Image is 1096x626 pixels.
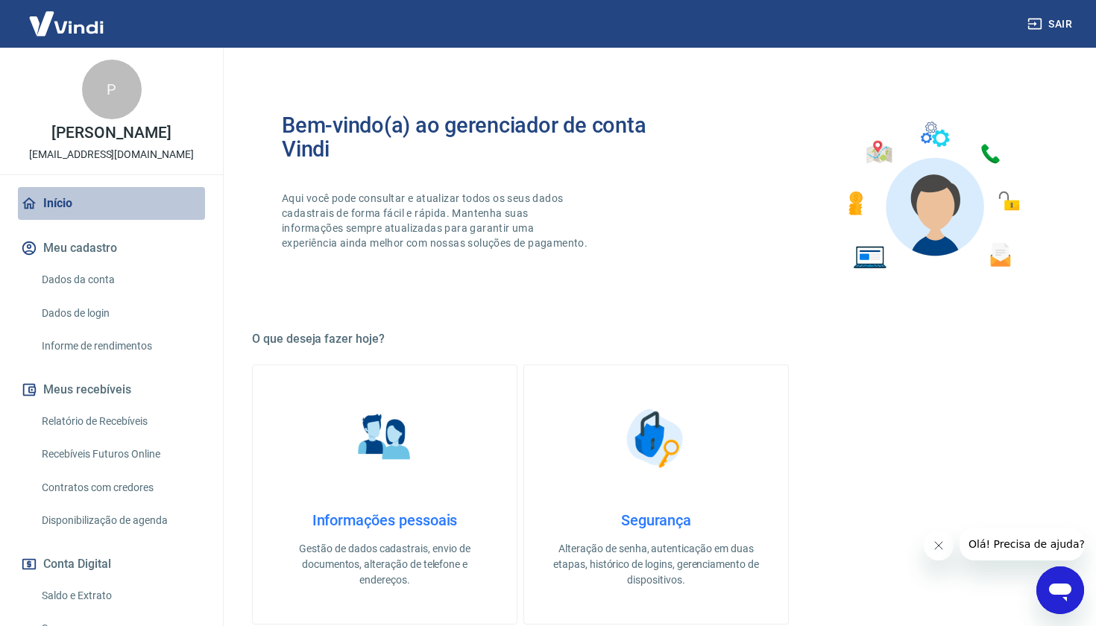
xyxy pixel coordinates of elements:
[36,298,205,329] a: Dados de login
[924,531,954,560] iframe: Fechar mensagem
[252,364,517,625] a: Informações pessoaisInformações pessoaisGestão de dados cadastrais, envio de documentos, alteraçã...
[36,439,205,469] a: Recebíveis Futuros Online
[619,401,693,475] img: Segurança
[36,406,205,437] a: Relatório de Recebíveis
[282,191,590,250] p: Aqui você pode consultar e atualizar todos os seus dados cadastrais de forma fácil e rápida. Mant...
[282,113,656,161] h2: Bem-vindo(a) ao gerenciador de conta Vindi
[18,1,115,46] img: Vindi
[18,187,205,220] a: Início
[835,113,1030,278] img: Imagem de um avatar masculino com diversos icones exemplificando as funcionalidades do gerenciado...
[82,60,142,119] div: P
[960,528,1084,560] iframe: Mensagem da empresa
[523,364,789,625] a: SegurançaSegurançaAlteração de senha, autenticação em duas etapas, histórico de logins, gerenciam...
[1024,10,1078,38] button: Sair
[548,511,764,529] h4: Segurança
[36,581,205,611] a: Saldo e Extrato
[18,373,205,406] button: Meus recebíveis
[277,541,493,588] p: Gestão de dados cadastrais, envio de documentos, alteração de telefone e endereços.
[36,505,205,536] a: Disponibilização de agenda
[548,541,764,588] p: Alteração de senha, autenticação em duas etapas, histórico de logins, gerenciamento de dispositivos.
[36,472,205,503] a: Contratos com credores
[277,511,493,529] h4: Informações pessoais
[252,332,1060,347] h5: O que deseja fazer hoje?
[18,232,205,265] button: Meu cadastro
[1036,566,1084,614] iframe: Botão para abrir a janela de mensagens
[9,10,125,22] span: Olá! Precisa de ajuda?
[36,331,205,361] a: Informe de rendimentos
[29,147,194,162] p: [EMAIL_ADDRESS][DOMAIN_NAME]
[36,265,205,295] a: Dados da conta
[18,548,205,581] button: Conta Digital
[51,125,171,141] p: [PERSON_NAME]
[347,401,422,475] img: Informações pessoais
